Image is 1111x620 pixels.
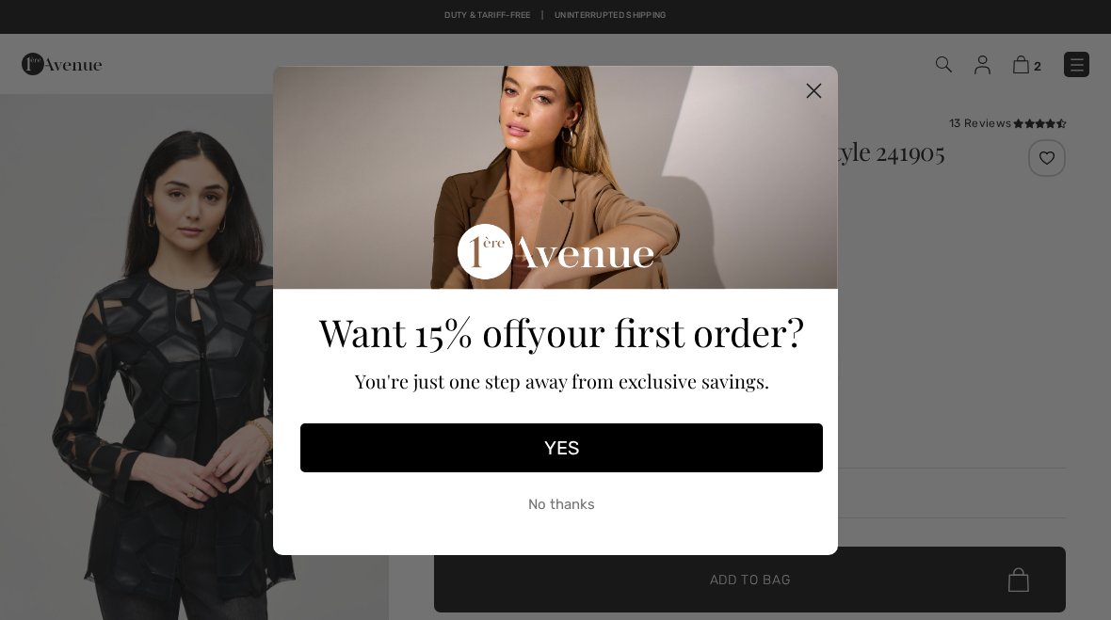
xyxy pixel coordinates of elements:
button: YES [300,423,823,472]
span: your first order? [527,307,804,357]
button: No thanks [300,482,823,529]
span: You're just one step away from exclusive savings. [355,368,769,393]
span: Want 15% off [319,307,527,357]
button: Close dialog [797,74,830,107]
